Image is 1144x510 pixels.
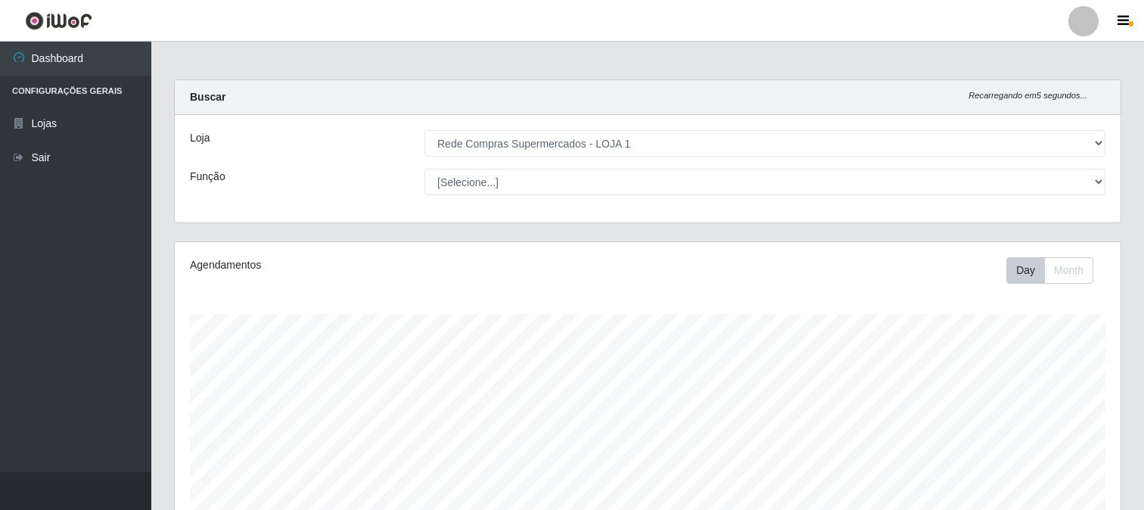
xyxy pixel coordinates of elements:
button: Day [1006,257,1045,284]
img: CoreUI Logo [25,11,92,30]
i: Recarregando em 5 segundos... [968,91,1087,100]
div: First group [1006,257,1093,284]
div: Toolbar with button groups [1006,257,1105,284]
label: Função [190,169,225,185]
label: Loja [190,130,210,146]
strong: Buscar [190,91,225,103]
div: Agendamentos [190,257,558,273]
button: Month [1044,257,1093,284]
